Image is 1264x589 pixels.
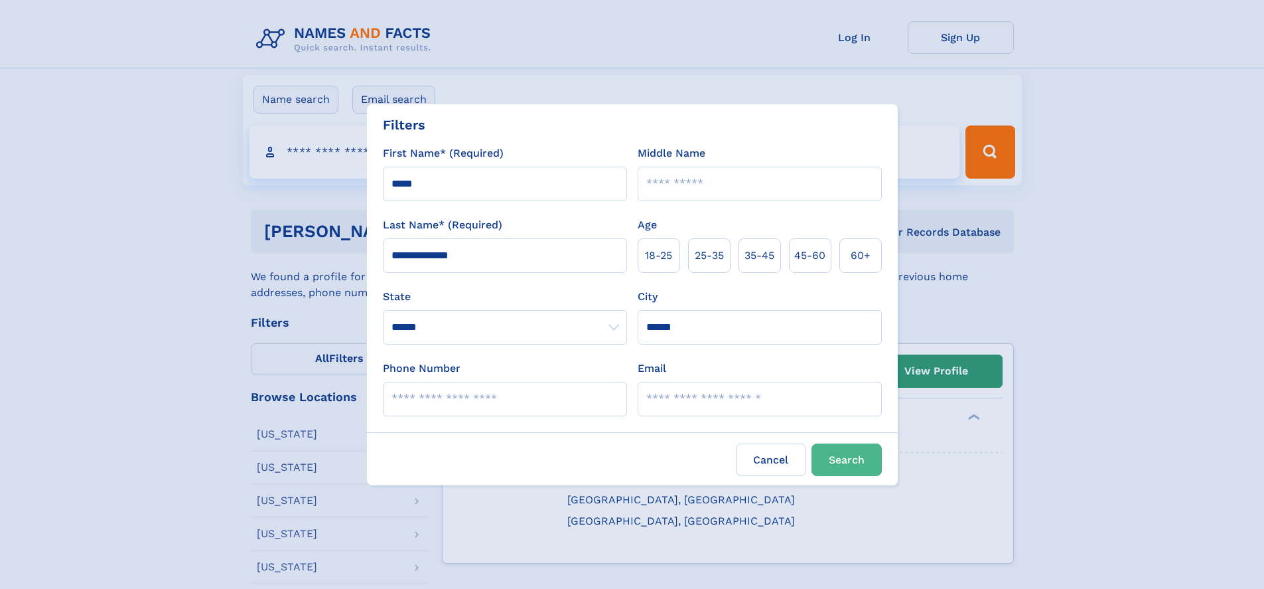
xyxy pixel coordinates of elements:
[383,115,425,135] div: Filters
[736,444,806,476] label: Cancel
[638,217,657,233] label: Age
[638,145,705,161] label: Middle Name
[645,248,672,264] span: 18‑25
[794,248,825,264] span: 45‑60
[638,361,666,377] label: Email
[383,289,627,305] label: State
[851,248,871,264] span: 60+
[695,248,724,264] span: 25‑35
[638,289,658,305] label: City
[383,217,502,233] label: Last Name* (Required)
[383,145,504,161] label: First Name* (Required)
[383,361,460,377] label: Phone Number
[811,444,882,476] button: Search
[744,248,774,264] span: 35‑45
